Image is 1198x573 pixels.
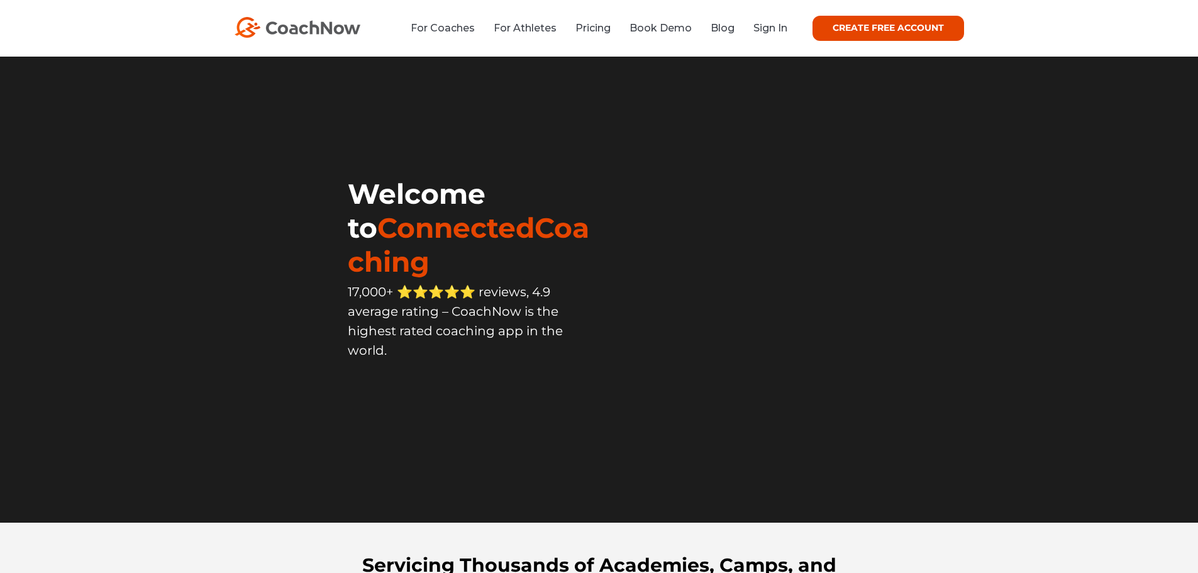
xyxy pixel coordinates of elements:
a: For Coaches [411,22,475,34]
h1: Welcome to [348,177,599,279]
a: CREATE FREE ACCOUNT [813,16,964,41]
img: CoachNow Logo [235,17,360,38]
a: For Athletes [494,22,557,34]
a: Pricing [575,22,611,34]
a: Sign In [753,22,787,34]
span: ConnectedCoaching [348,211,589,279]
span: 17,000+ ⭐️⭐️⭐️⭐️⭐️ reviews, 4.9 average rating – CoachNow is the highest rated coaching app in th... [348,284,563,358]
iframe: Embedded CTA [348,387,599,425]
a: Blog [711,22,735,34]
a: Book Demo [630,22,692,34]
